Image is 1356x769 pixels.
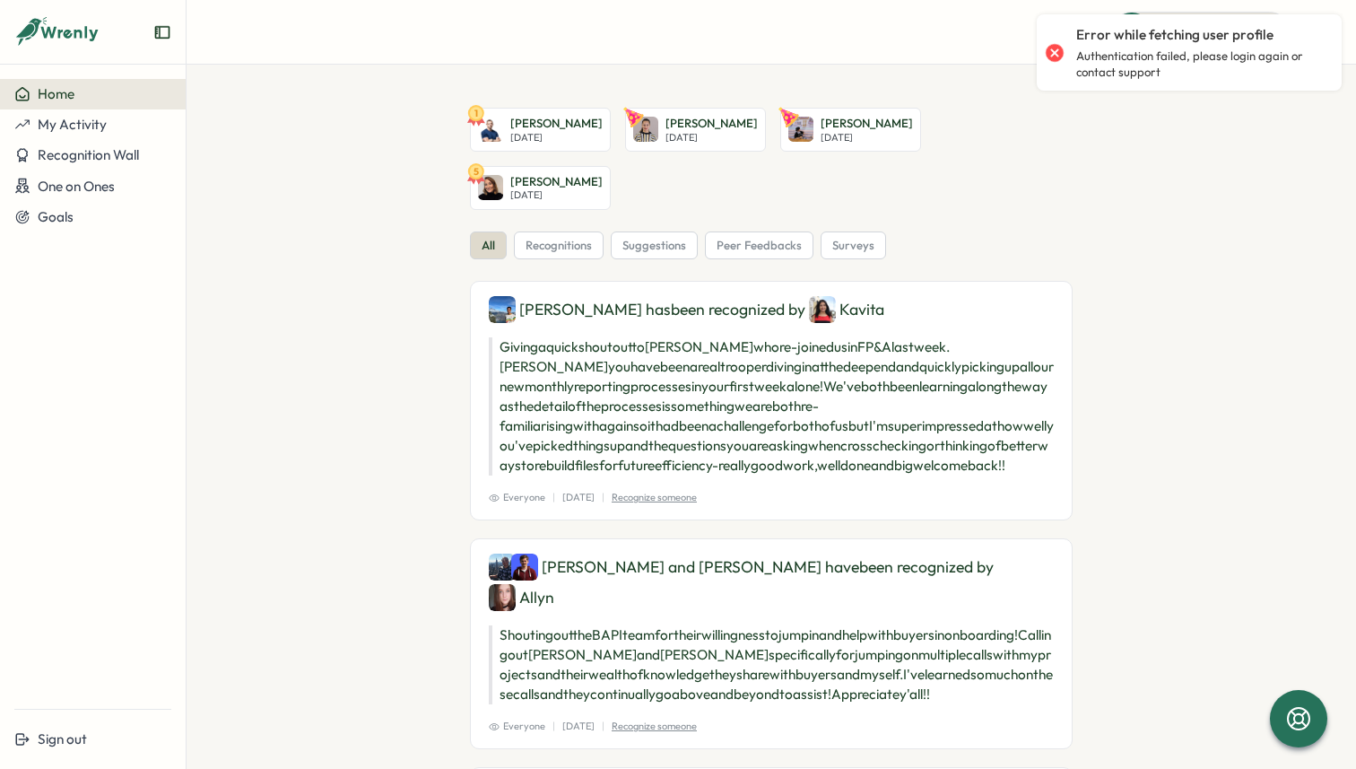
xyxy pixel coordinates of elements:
[478,117,503,142] img: James Nock
[821,132,913,144] p: [DATE]
[612,719,697,734] p: Recognize someone
[552,719,555,734] p: |
[625,108,766,152] a: Lauren Sampayo[PERSON_NAME][DATE]
[602,719,604,734] p: |
[1111,12,1290,51] button: Quick Actions
[470,166,611,210] a: 5Hannah Dempster[PERSON_NAME][DATE]
[489,584,554,611] div: Allyn
[511,554,538,581] img: Henry Dennis
[602,490,604,505] p: |
[510,174,603,190] p: [PERSON_NAME]
[482,238,495,254] span: all
[489,490,545,505] span: Everyone
[489,554,516,581] img: Alex Marshall
[665,116,758,132] p: [PERSON_NAME]
[489,337,1054,476] p: Giving a quick shout out to [PERSON_NAME] who re-joined us in FP&A last week. [PERSON_NAME] you h...
[489,584,516,611] img: Allyn Neal
[612,490,697,505] p: Recognize someone
[478,175,503,200] img: Hannah Dempster
[562,719,595,734] p: [DATE]
[38,730,87,747] span: Sign out
[821,116,913,132] p: [PERSON_NAME]
[489,719,545,734] span: Everyone
[552,490,555,505] p: |
[809,296,836,323] img: Kavita Thomas
[1076,25,1273,45] p: Error while fetching user profile
[38,178,115,195] span: One on Ones
[510,132,603,144] p: [DATE]
[780,108,921,152] a: Leanne Zammit[PERSON_NAME][DATE]
[470,108,611,152] a: 1James Nock[PERSON_NAME][DATE]
[526,238,592,254] span: recognitions
[474,164,479,177] text: 5
[562,490,595,505] p: [DATE]
[717,238,802,254] span: peer feedbacks
[832,238,874,254] span: surveys
[510,116,603,132] p: [PERSON_NAME]
[489,296,516,323] img: Chan-Lee Bond
[474,107,478,119] text: 1
[809,296,884,323] div: Kavita
[38,85,74,102] span: Home
[38,116,107,133] span: My Activity
[38,208,74,225] span: Goals
[489,625,1054,704] p: Shouting out the BAPI team for their willingness to jump in and help with buyers in onboarding! C...
[510,189,603,201] p: [DATE]
[153,23,171,41] button: Expand sidebar
[633,117,658,142] img: Lauren Sampayo
[489,296,1054,323] div: [PERSON_NAME] has been recognized by
[1076,48,1324,80] p: Authentication failed, please login again or contact support
[489,554,1054,611] div: [PERSON_NAME] and [PERSON_NAME] have been recognized by
[38,146,139,163] span: Recognition Wall
[665,132,758,144] p: [DATE]
[622,238,686,254] span: suggestions
[788,117,813,142] img: Leanne Zammit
